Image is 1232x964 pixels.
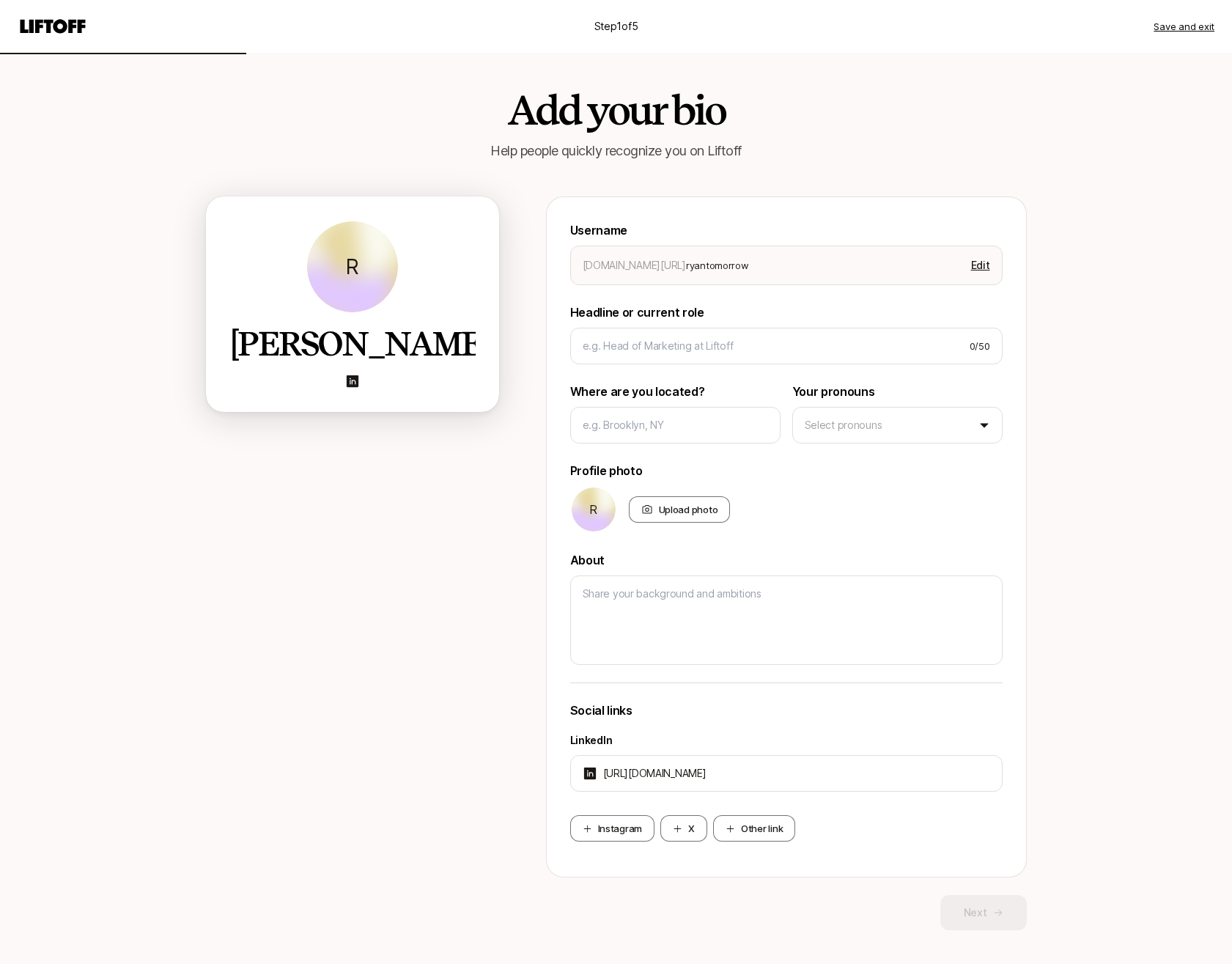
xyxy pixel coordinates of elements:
[583,416,768,434] input: e.g. Brooklyn, NY
[713,815,795,842] button: Other link
[206,88,1027,132] h2: Add your bio
[660,815,707,842] button: X
[970,339,990,353] span: 0 / 50
[570,382,781,401] p: Where are you located?
[346,258,358,276] p: R
[583,766,597,781] img: linkedin-logo
[589,501,597,518] p: R
[570,815,655,842] button: Instagram
[570,551,1003,570] p: About
[603,765,990,782] input: Add your LinkedIn profile URL
[570,701,1003,720] p: Social links
[583,337,958,355] input: e.g. Head of Marketing at Liftoff
[583,257,686,274] div: [DOMAIN_NAME][URL]
[965,255,996,276] button: Edit
[206,141,1027,161] p: Help people quickly recognize you on Liftoff
[570,461,1003,480] p: Profile photo
[570,221,1003,240] p: Username
[792,382,1003,401] p: Your pronouns
[570,303,1003,322] p: Headline or current role
[570,732,613,749] p: LinkedIn
[1154,19,1214,34] button: Save and exit
[345,374,360,389] img: linkedin-logo
[594,18,638,35] p: Step 1 of 5
[629,496,731,523] div: Upload photo
[229,325,476,362] h2: Ryan McManus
